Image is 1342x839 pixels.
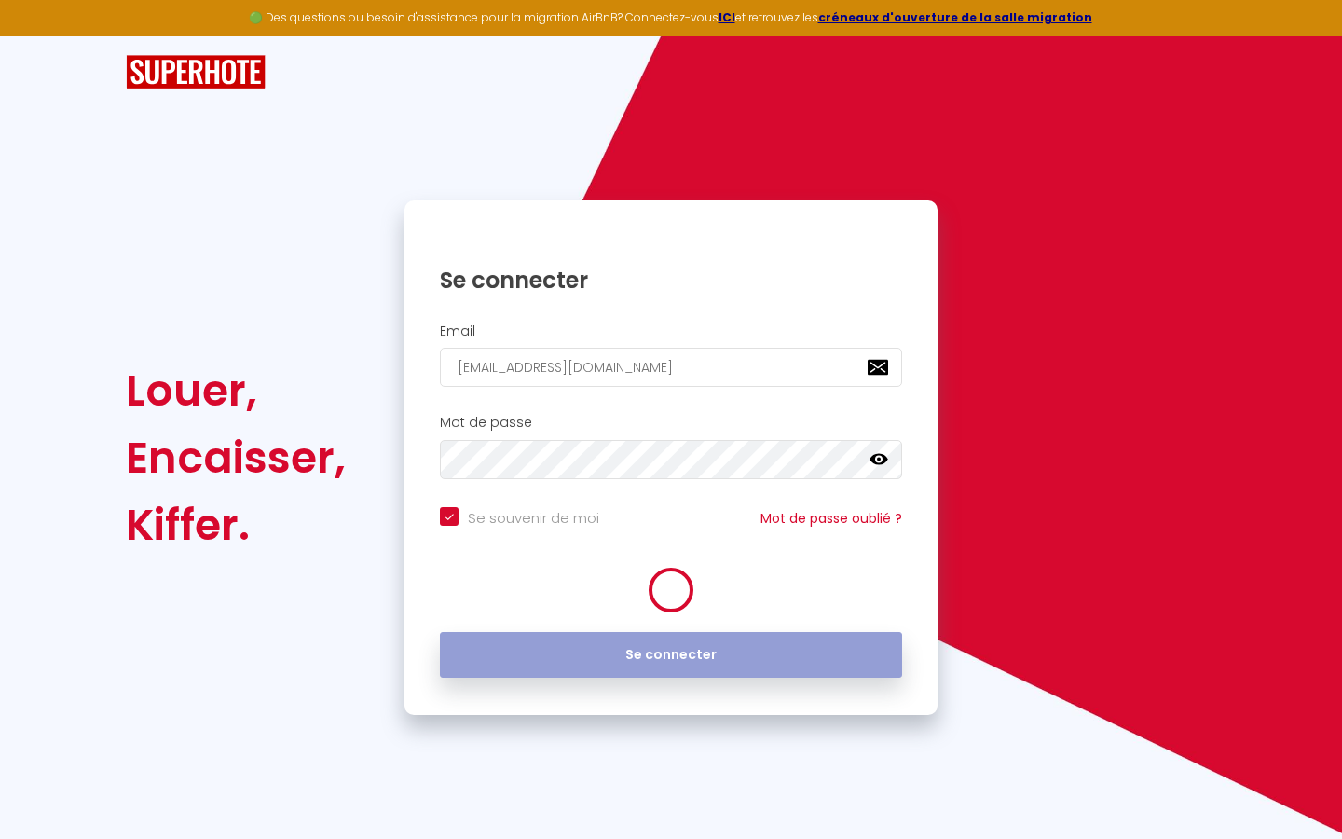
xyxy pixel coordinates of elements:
div: Louer, [126,357,346,424]
div: Kiffer. [126,491,346,558]
h1: Se connecter [440,266,902,295]
button: Se connecter [440,632,902,679]
div: Encaisser, [126,424,346,491]
input: Ton Email [440,348,902,387]
a: créneaux d'ouverture de la salle migration [818,9,1092,25]
a: ICI [719,9,735,25]
h2: Email [440,323,902,339]
button: Ouvrir le widget de chat LiveChat [15,7,71,63]
a: Mot de passe oublié ? [760,509,902,528]
img: SuperHote logo [126,55,266,89]
h2: Mot de passe [440,415,902,431]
